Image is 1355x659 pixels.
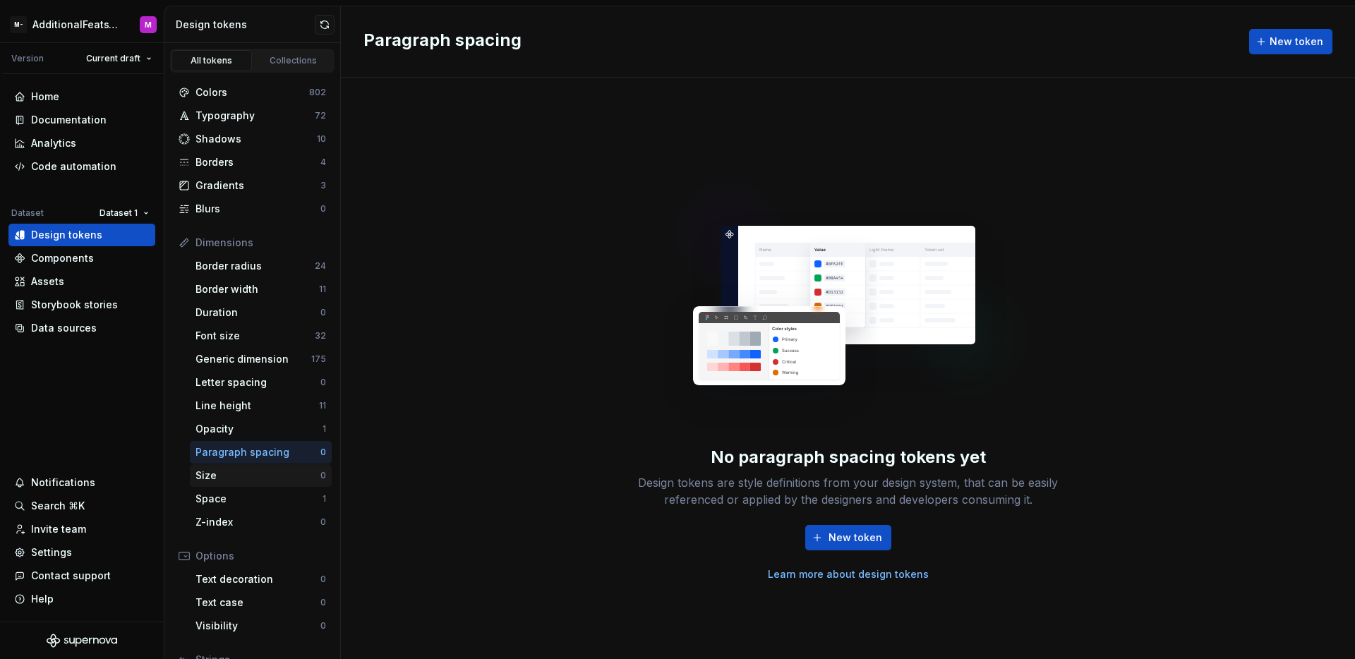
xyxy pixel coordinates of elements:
a: Learn more about design tokens [768,567,929,581]
a: Text decoration0 [190,568,332,591]
a: Border width11 [190,278,332,301]
div: Border radius [195,259,315,273]
div: Text decoration [195,572,320,586]
a: Borders4 [173,151,332,174]
div: Components [31,251,94,265]
div: Colors [195,85,309,99]
div: Analytics [31,136,76,150]
a: Storybook stories [8,294,155,316]
a: Visibility0 [190,615,332,637]
button: New token [1249,29,1332,54]
div: 0 [320,574,326,585]
div: 0 [320,447,326,458]
div: Notifications [31,476,95,490]
div: Version [11,53,44,64]
button: Contact support [8,564,155,587]
a: Paragraph spacing0 [190,441,332,464]
div: Gradients [195,179,320,193]
span: New token [1270,35,1323,49]
div: Design tokens are style definitions from your design system, that can be easily referenced or app... [622,474,1074,508]
a: Typography72 [173,104,332,127]
div: Space [195,492,323,506]
span: Current draft [86,53,140,64]
div: Settings [31,545,72,560]
a: Home [8,85,155,108]
div: AdditionalFeatsTest [32,18,123,32]
div: 1 [323,493,326,504]
button: Current draft [80,49,158,68]
div: Design tokens [31,228,102,242]
div: 10 [317,133,326,145]
a: Space1 [190,488,332,510]
div: Assets [31,274,64,289]
a: Invite team [8,518,155,540]
div: 32 [315,330,326,341]
div: Border width [195,282,319,296]
div: Dataset [11,207,44,219]
span: Dataset 1 [100,207,138,219]
div: 0 [320,597,326,608]
div: 0 [320,203,326,214]
div: 0 [320,516,326,528]
div: 1 [323,423,326,435]
a: Gradients3 [173,174,332,197]
div: Help [31,592,54,606]
div: 0 [320,377,326,388]
button: Help [8,588,155,610]
div: M [145,19,152,30]
div: Design tokens [176,18,315,32]
div: Documentation [31,113,107,127]
div: 0 [320,307,326,318]
div: Text case [195,595,320,610]
button: New token [805,525,891,550]
a: Design tokens [8,224,155,246]
div: 0 [320,620,326,631]
div: 0 [320,470,326,481]
h2: Paragraph spacing [363,29,522,54]
a: Components [8,247,155,270]
div: Visibility [195,619,320,633]
div: Options [195,549,326,563]
a: Shadows10 [173,128,332,150]
div: Size [195,468,320,483]
button: M-AdditionalFeatsTestM [3,9,161,40]
div: Search ⌘K [31,499,85,513]
div: Borders [195,155,320,169]
div: 24 [315,260,326,272]
a: Line height11 [190,394,332,417]
div: Font size [195,329,315,343]
div: Duration [195,306,320,320]
div: 802 [309,87,326,98]
div: 4 [320,157,326,168]
div: Letter spacing [195,375,320,389]
a: Documentation [8,109,155,131]
a: Analytics [8,132,155,155]
div: 3 [320,180,326,191]
div: Shadows [195,132,317,146]
div: Blurs [195,202,320,216]
a: Data sources [8,317,155,339]
div: M- [10,16,27,33]
div: Code automation [31,159,116,174]
a: Assets [8,270,155,293]
a: Settings [8,541,155,564]
button: Search ⌘K [8,495,155,517]
span: New token [829,531,882,545]
a: Letter spacing0 [190,371,332,394]
div: No paragraph spacing tokens yet [711,446,986,468]
a: Code automation [8,155,155,178]
svg: Supernova Logo [47,634,117,648]
div: 11 [319,400,326,411]
button: Dataset 1 [93,203,155,223]
a: Size0 [190,464,332,487]
div: Paragraph spacing [195,445,320,459]
a: Duration0 [190,301,332,324]
div: Home [31,90,59,104]
div: Line height [195,399,319,413]
a: Font size32 [190,325,332,347]
a: Generic dimension175 [190,348,332,370]
div: Contact support [31,569,111,583]
div: Storybook stories [31,298,118,312]
div: 11 [319,284,326,295]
